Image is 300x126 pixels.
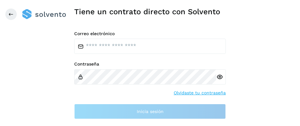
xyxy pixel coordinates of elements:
[74,31,226,36] label: Correo electrónico
[137,109,164,114] span: Inicia sesión
[74,104,226,119] button: Inicia sesión
[174,90,226,96] a: Olvidaste tu contraseña
[74,61,226,67] label: Contraseña
[74,7,226,16] h1: Tiene un contrato directo con Solvento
